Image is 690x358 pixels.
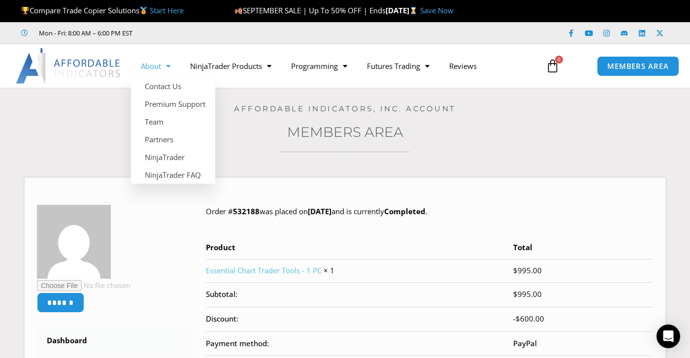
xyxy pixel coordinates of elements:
[513,289,518,299] span: $
[513,289,542,299] span: 995.00
[131,113,215,130] a: Team
[131,77,215,184] ul: About
[140,7,147,14] img: 🥇
[21,5,184,15] span: Compare Trade Copier Solutions
[308,206,331,216] mark: [DATE]
[513,331,653,356] td: PayPal
[386,5,420,15] strong: [DATE]
[131,77,215,95] a: Contact Us
[206,241,513,259] th: Product
[513,265,518,275] span: $
[206,331,513,356] th: Payment method:
[131,166,215,184] a: NinjaTrader FAQ
[657,325,680,348] div: Open Intercom Messenger
[513,307,653,331] td: -
[324,265,334,275] strong: × 1
[531,52,574,80] a: 0
[206,282,513,307] th: Subtotal:
[206,307,513,331] th: Discount:
[37,328,191,354] a: Dashboard
[131,130,215,148] a: Partners
[555,56,563,64] span: 0
[235,7,242,14] img: 🍂
[131,95,215,113] a: Premium Support
[131,55,180,77] a: About
[597,56,679,76] a: MEMBERS AREA
[410,7,417,14] img: ⌛
[131,55,538,77] nav: Menu
[16,48,122,84] img: LogoAI | Affordable Indicators – NinjaTrader
[513,241,653,259] th: Total
[36,27,132,39] span: Mon - Fri: 8:00 AM – 6:00 PM EST
[206,205,653,219] p: Order # was placed on and is currently .
[516,314,520,324] span: $
[234,5,386,15] span: SEPTEMBER SALE | Up To 50% OFF | Ends
[234,104,456,113] a: Affordable Indicators, Inc. Account
[439,55,487,77] a: Reviews
[384,206,426,216] mark: Completed
[150,5,184,15] a: Start Here
[357,55,439,77] a: Futures Trading
[287,124,403,140] a: Members Area
[146,28,294,38] iframe: Customer reviews powered by Trustpilot
[281,55,357,77] a: Programming
[22,7,29,14] img: 🏆
[233,206,260,216] mark: 532188
[131,148,215,166] a: NinjaTrader
[516,314,544,324] span: 600.00
[607,63,669,70] span: MEMBERS AREA
[513,265,542,275] bdi: 995.00
[37,205,111,279] img: 43b79294152b9db9793a607e7153be2daf7aa8806263d98ad70da66579c29b20
[206,265,322,275] a: Essential Chart Trader Tools - 1 PC
[180,55,281,77] a: NinjaTrader Products
[420,5,454,15] a: Save Now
